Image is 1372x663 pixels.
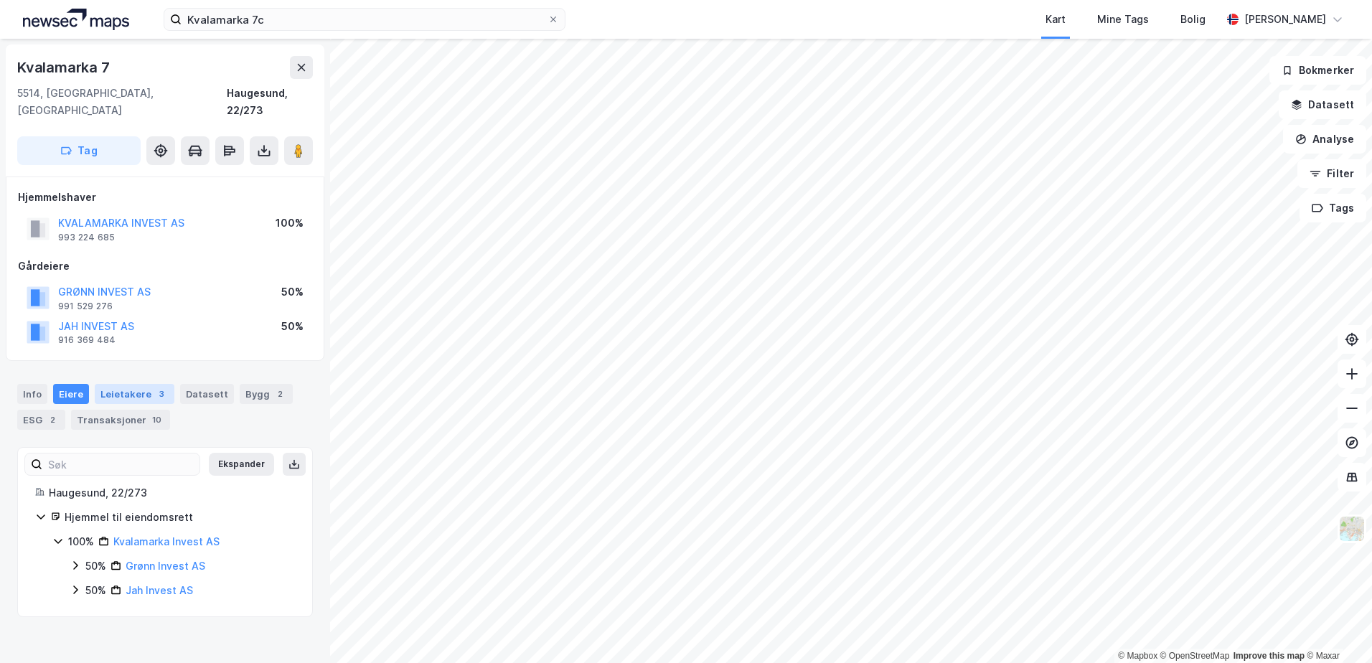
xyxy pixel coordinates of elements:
[49,484,295,502] div: Haugesund, 22/273
[71,410,170,430] div: Transaksjoner
[1244,11,1326,28] div: [PERSON_NAME]
[276,215,304,232] div: 100%
[126,584,193,596] a: Jah Invest AS
[1046,11,1066,28] div: Kart
[17,85,227,119] div: 5514, [GEOGRAPHIC_DATA], [GEOGRAPHIC_DATA]
[17,410,65,430] div: ESG
[65,509,295,526] div: Hjemmel til eiendomsrett
[1300,594,1372,663] iframe: Chat Widget
[95,384,174,404] div: Leietakere
[85,582,106,599] div: 50%
[58,301,113,312] div: 991 529 276
[1279,90,1366,119] button: Datasett
[209,453,274,476] button: Ekspander
[1160,651,1230,661] a: OpenStreetMap
[85,558,106,575] div: 50%
[1269,56,1366,85] button: Bokmerker
[180,384,234,404] div: Datasett
[1118,651,1157,661] a: Mapbox
[113,535,220,547] a: Kvalamarka Invest AS
[18,258,312,275] div: Gårdeiere
[1234,651,1305,661] a: Improve this map
[281,318,304,335] div: 50%
[17,384,47,404] div: Info
[182,9,548,30] input: Søk på adresse, matrikkel, gårdeiere, leietakere eller personer
[23,9,129,30] img: logo.a4113a55bc3d86da70a041830d287a7e.svg
[18,189,312,206] div: Hjemmelshaver
[45,413,60,427] div: 2
[1338,515,1366,542] img: Z
[126,560,205,572] a: Grønn Invest AS
[58,334,116,346] div: 916 369 484
[17,56,113,79] div: Kvalamarka 7
[273,387,287,401] div: 2
[154,387,169,401] div: 3
[149,413,164,427] div: 10
[240,384,293,404] div: Bygg
[58,232,115,243] div: 993 224 685
[227,85,313,119] div: Haugesund, 22/273
[1283,125,1366,154] button: Analyse
[1180,11,1206,28] div: Bolig
[1097,11,1149,28] div: Mine Tags
[1297,159,1366,188] button: Filter
[68,533,94,550] div: 100%
[281,283,304,301] div: 50%
[53,384,89,404] div: Eiere
[42,453,199,475] input: Søk
[1300,194,1366,222] button: Tags
[17,136,141,165] button: Tag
